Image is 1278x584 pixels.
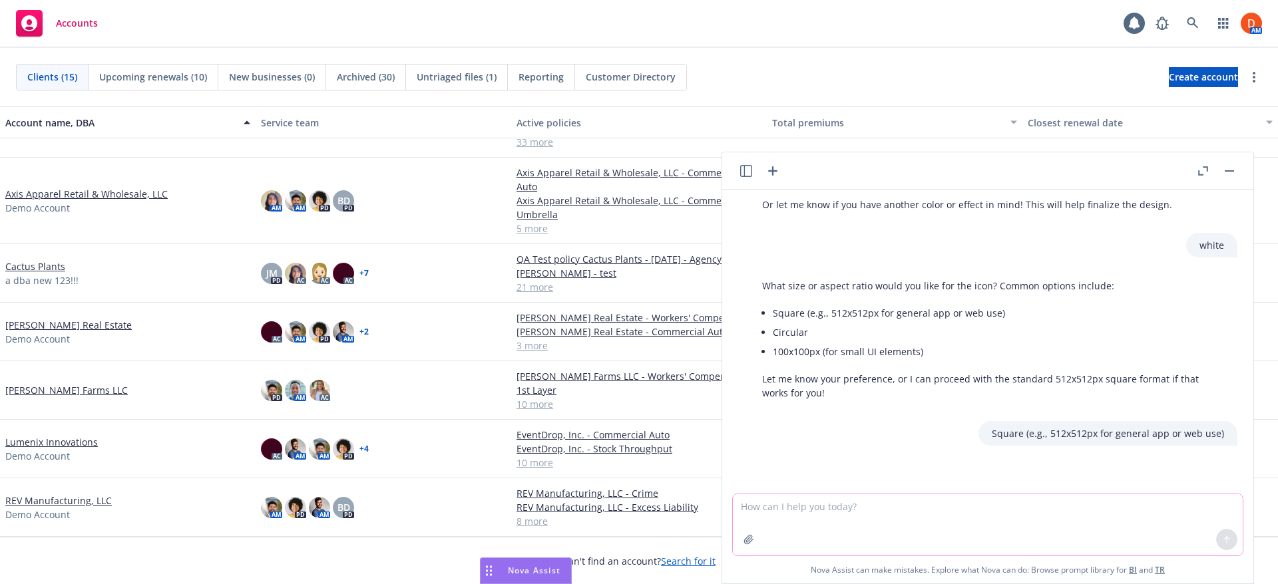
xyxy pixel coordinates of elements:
a: REV Manufacturing, LLC - Crime [517,486,761,500]
span: Demo Account [5,201,70,215]
a: 33 more [517,135,761,149]
p: white [1199,238,1224,252]
img: photo [261,380,282,401]
span: Upcoming renewals (10) [99,70,207,84]
a: + 4 [359,445,369,453]
a: Cactus Plants [5,259,65,273]
p: Let me know your preference, or I can proceed with the standard 512x512px square format if that w... [762,372,1224,400]
span: Demo Account [5,508,70,521]
a: EventDrop, Inc. - Stock Throughput [517,442,761,456]
a: Report a Bug [1149,10,1175,37]
button: Nova Assist [480,557,572,584]
li: Square (e.g., 512x512px for general app or web use) [773,303,1224,323]
a: [PERSON_NAME] Farms LLC - Workers' Compensation [517,369,761,383]
span: BD [337,194,350,208]
div: Active policies [517,116,761,130]
p: What size or aspect ratio would you like for the icon? Common options include: [762,279,1224,293]
a: QA Test policy Cactus Plants - [DATE] - Agency full [517,252,761,266]
a: + 2 [359,328,369,336]
a: 10 more [517,397,761,411]
a: Lumenix Innovations [5,435,98,449]
a: REV Manufacturing, LLC - Excess Liability [517,500,761,514]
a: Axis Apparel Retail & Wholesale, LLC - Commercial Umbrella [517,194,761,221]
span: BD [337,500,350,514]
button: Active policies [511,106,767,138]
span: a dba new 123!!! [5,273,79,287]
a: 1st Layer [517,383,761,397]
span: Customer Directory [586,70,676,84]
img: photo [309,263,330,284]
img: photo [309,190,330,212]
img: photo [285,438,306,460]
img: photo [333,438,354,460]
img: photo [285,380,306,401]
a: Accounts [11,5,103,42]
span: Untriaged files (1) [417,70,497,84]
div: Service team [261,116,506,130]
img: photo [309,380,330,401]
a: BI [1129,564,1137,575]
img: photo [309,321,330,343]
img: photo [261,321,282,343]
a: 10 more [517,456,761,470]
button: Closest renewal date [1022,106,1278,138]
div: Closest renewal date [1028,116,1258,130]
a: 21 more [517,280,761,294]
a: Search [1179,10,1206,37]
a: [PERSON_NAME] Real Estate - Workers' Compensation [517,311,761,325]
span: JM [266,266,278,280]
a: [PERSON_NAME] Farms LLC [5,383,128,397]
img: photo [333,263,354,284]
a: Axis Apparel Retail & Wholesale, LLC [5,187,168,201]
a: [PERSON_NAME] - test [517,266,761,280]
span: Can't find an account? [562,554,716,568]
img: photo [285,263,306,284]
span: Archived (30) [337,70,395,84]
img: photo [333,321,354,343]
span: Demo Account [5,332,70,346]
button: Service team [256,106,511,138]
span: Nova Assist can make mistakes. Explore what Nova can do: Browse prompt library for and [811,556,1165,583]
span: Accounts [56,18,98,29]
li: 100x100px (for small UI elements) [773,342,1224,361]
img: photo [261,190,282,212]
p: Square (e.g., 512x512px for general app or web use) [992,426,1224,440]
span: New businesses (0) [229,70,315,84]
p: Or let me know if you have another color or effect in mind! This will help finalize the design. [762,198,1224,212]
a: 8 more [517,514,761,528]
img: photo [261,438,282,460]
img: photo [309,497,330,518]
a: [PERSON_NAME] Real Estate - Commercial Auto [517,325,761,339]
img: photo [285,321,306,343]
a: more [1246,69,1262,85]
div: Account name, DBA [5,116,236,130]
span: Nova Assist [508,565,560,576]
a: 5 more [517,221,761,235]
a: Create account [1169,67,1238,87]
button: Total premiums [767,106,1022,138]
a: Switch app [1210,10,1237,37]
span: Create account [1169,65,1238,90]
img: photo [285,497,306,518]
img: photo [1241,13,1262,34]
a: TR [1155,564,1165,575]
img: photo [309,438,330,460]
span: Demo Account [5,449,70,463]
a: Search for it [661,555,716,567]
span: Clients (15) [27,70,77,84]
a: + 7 [359,269,369,277]
img: photo [261,497,282,518]
span: Reporting [519,70,564,84]
a: [PERSON_NAME] Real Estate [5,318,132,332]
div: Total premiums [772,116,1002,130]
div: Drag to move [481,558,497,583]
a: 3 more [517,339,761,353]
img: photo [285,190,306,212]
a: EventDrop, Inc. - Commercial Auto [517,428,761,442]
a: REV Manufacturing, LLC [5,494,112,508]
li: Circular [773,323,1224,342]
a: Axis Apparel Retail & Wholesale, LLC - Commercial Auto [517,166,761,194]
